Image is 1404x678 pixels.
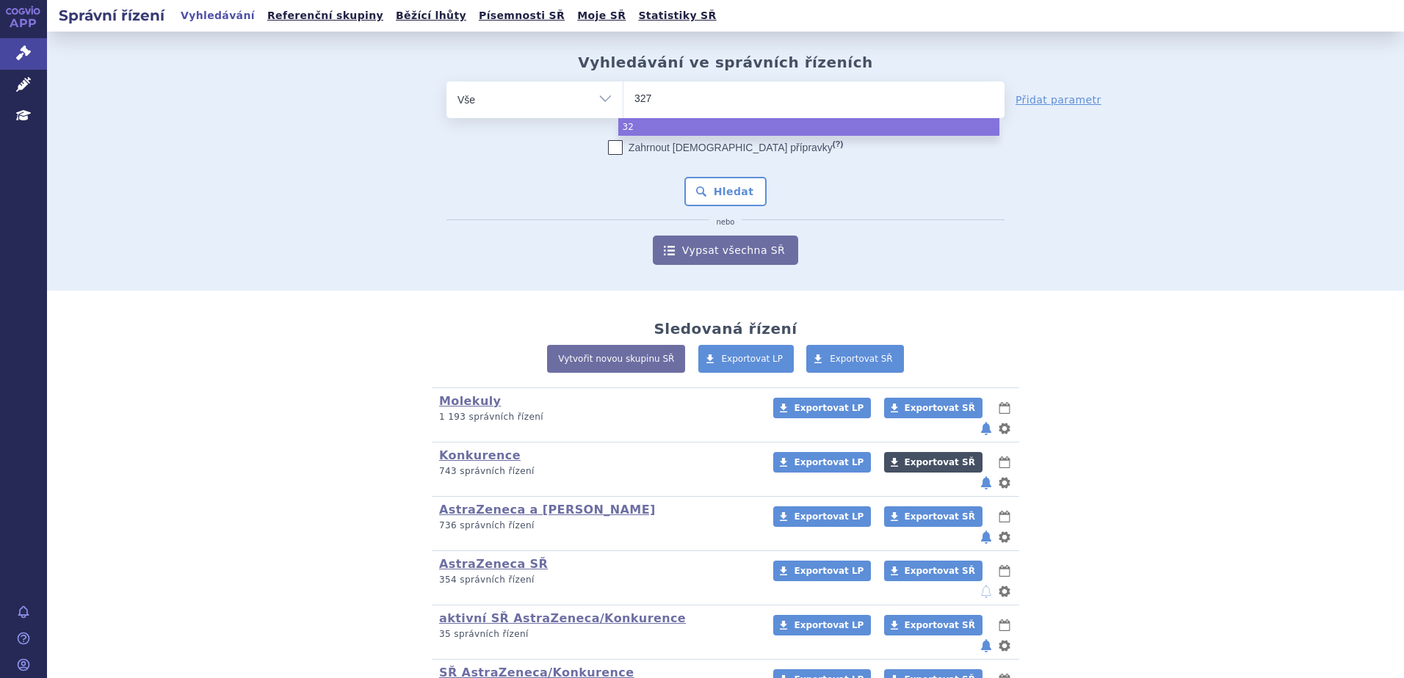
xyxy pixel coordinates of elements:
[439,411,754,423] p: 1 193 správních řízení
[884,506,983,527] a: Exportovat SŘ
[979,474,994,492] button: notifikace
[884,615,983,635] a: Exportovat SŘ
[474,6,569,26] a: Písemnosti SŘ
[905,620,975,630] span: Exportovat SŘ
[653,236,798,265] a: Vypsat všechna SŘ
[391,6,471,26] a: Běžící lhůty
[997,583,1012,600] button: nastavení
[997,508,1012,525] button: lhůty
[905,457,975,467] span: Exportovat SŘ
[439,503,656,517] a: AstraZeneca a [PERSON_NAME]
[47,5,176,26] h2: Správní řízení
[618,118,999,136] li: 32
[1016,92,1101,107] a: Přidat parametr
[830,354,893,364] span: Exportovat SŘ
[684,177,767,206] button: Hledat
[794,457,864,467] span: Exportovat LP
[634,6,720,26] a: Statistiky SŘ
[722,354,784,364] span: Exportovat LP
[578,54,873,71] h2: Vyhledávání ve správních řízeních
[997,562,1012,580] button: lhůty
[709,218,742,227] i: nebo
[997,420,1012,437] button: nastavení
[997,453,1012,471] button: lhůty
[547,345,685,373] a: Vytvořit novou skupinu SŘ
[773,452,871,473] a: Exportovat LP
[997,616,1012,634] button: lhůty
[773,398,871,418] a: Exportovat LP
[439,465,754,478] p: 743 správních řízení
[884,398,983,418] a: Exportovat SŘ
[773,615,871,635] a: Exportovat LP
[905,403,975,413] span: Exportovat SŘ
[794,511,864,522] span: Exportovat LP
[884,452,983,473] a: Exportovat SŘ
[654,320,797,338] h2: Sledovaná řízení
[263,6,388,26] a: Referenční skupiny
[997,399,1012,417] button: lhůty
[439,520,754,532] p: 736 správních řízení
[794,620,864,630] span: Exportovat LP
[439,611,686,625] a: aktivní SŘ AstraZeneca/Konkurence
[979,420,994,437] button: notifikace
[905,511,975,522] span: Exportovat SŘ
[439,628,754,641] p: 35 správních řízení
[773,506,871,527] a: Exportovat LP
[997,474,1012,492] button: nastavení
[439,448,521,462] a: Konkurence
[979,583,994,600] button: notifikace
[884,561,983,581] a: Exportovat SŘ
[773,561,871,581] a: Exportovat LP
[794,403,864,413] span: Exportovat LP
[573,6,630,26] a: Moje SŘ
[176,6,259,26] a: Vyhledávání
[979,528,994,546] button: notifikace
[794,566,864,576] span: Exportovat LP
[997,528,1012,546] button: nastavení
[698,345,795,373] a: Exportovat LP
[608,140,843,155] label: Zahrnout [DEMOGRAPHIC_DATA] přípravky
[997,637,1012,655] button: nastavení
[439,574,754,586] p: 354 správních řízení
[439,394,501,408] a: Molekuly
[979,637,994,655] button: notifikace
[905,566,975,576] span: Exportovat SŘ
[833,139,843,149] abbr: (?)
[806,345,904,373] a: Exportovat SŘ
[439,557,548,571] a: AstraZeneca SŘ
